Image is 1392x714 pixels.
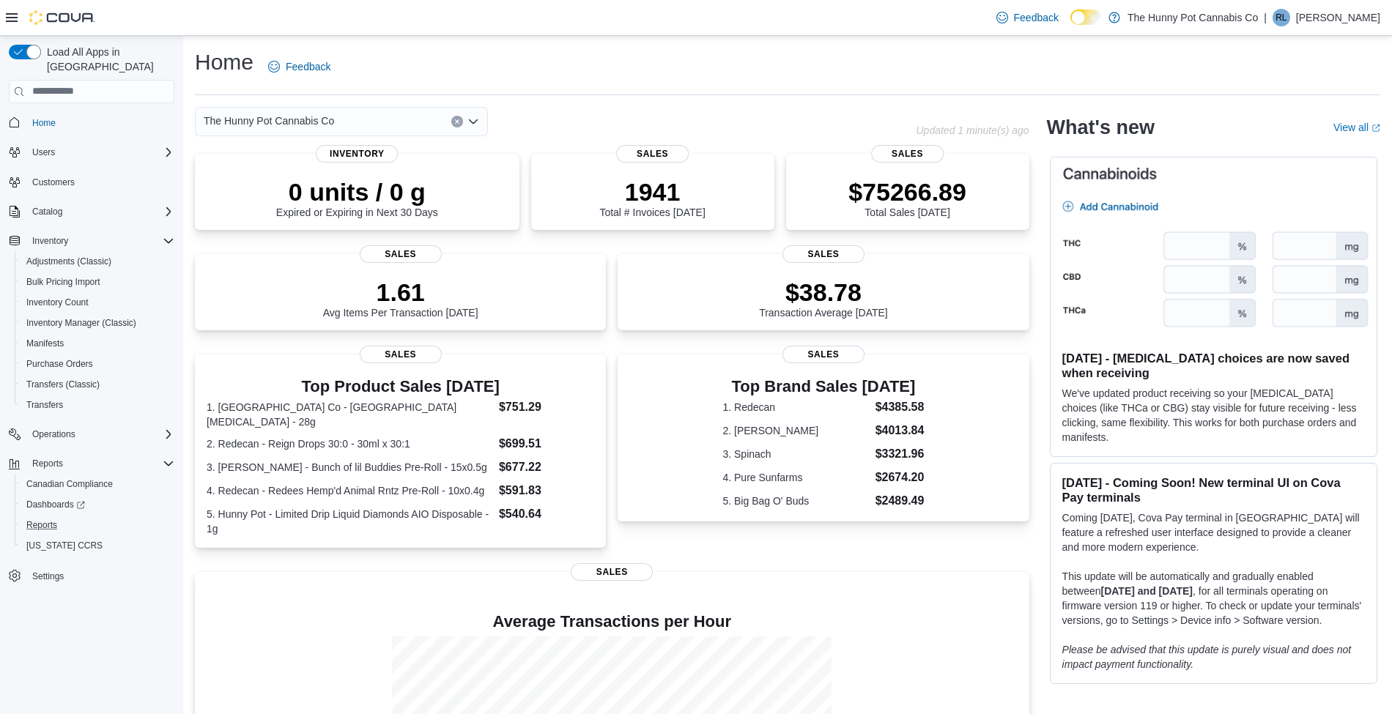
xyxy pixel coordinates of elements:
[571,563,653,581] span: Sales
[26,144,61,161] button: Users
[451,116,463,127] button: Clear input
[875,445,925,463] dd: $3321.96
[722,400,869,414] dt: 1. Redecan
[15,535,180,556] button: [US_STATE] CCRS
[3,453,180,474] button: Reports
[32,176,75,188] span: Customers
[1047,116,1155,139] h2: What's new
[15,292,180,313] button: Inventory Count
[1128,9,1258,26] p: The Hunny Pot Cannabis Co
[1062,386,1365,445] p: We've updated product receiving so your [MEDICAL_DATA] choices (like THCa or CBG) stay visible fo...
[32,206,62,217] span: Catalog
[782,245,865,263] span: Sales
[21,537,174,554] span: Washington CCRS
[32,428,75,440] span: Operations
[204,112,334,130] span: The Hunny Pot Cannabis Co
[26,232,174,250] span: Inventory
[21,537,108,554] a: [US_STATE] CCRS
[32,146,55,158] span: Users
[26,568,70,585] a: Settings
[26,317,136,329] span: Inventory Manager (Classic)
[26,173,174,191] span: Customers
[21,516,63,534] a: Reports
[21,475,174,493] span: Canadian Compliance
[26,358,93,370] span: Purchase Orders
[1371,124,1380,133] svg: External link
[207,378,594,395] h3: Top Product Sales [DATE]
[1062,475,1365,505] h3: [DATE] - Coming Soon! New terminal UI on Cova Pay terminals
[207,460,493,475] dt: 3. [PERSON_NAME] - Bunch of lil Buddies Pre-Roll - 15x0.5g
[316,145,398,163] span: Inventory
[32,235,68,247] span: Inventory
[21,273,174,291] span: Bulk Pricing Import
[1333,122,1380,133] a: View allExternal link
[722,423,869,438] dt: 2. [PERSON_NAME]
[32,117,56,129] span: Home
[26,425,174,443] span: Operations
[195,48,253,77] h1: Home
[916,124,1029,136] p: Updated 1 minute(s) ago
[15,494,180,515] a: Dashboards
[1070,10,1101,25] input: Dark Mode
[29,10,95,25] img: Cova
[1014,10,1059,25] span: Feedback
[26,399,63,411] span: Transfers
[15,474,180,494] button: Canadian Compliance
[21,475,119,493] a: Canadian Compliance
[991,3,1065,32] a: Feedback
[722,378,924,395] h3: Top Brand Sales [DATE]
[26,297,89,308] span: Inventory Count
[26,499,85,510] span: Dashboards
[1062,569,1365,628] p: This update will be automatically and gradually enabled between , for all terminals operating on ...
[871,145,944,163] span: Sales
[286,59,330,74] span: Feedback
[848,177,966,207] p: $75266.89
[207,400,493,429] dt: 1. [GEOGRAPHIC_DATA] Co - [GEOGRAPHIC_DATA][MEDICAL_DATA] - 28g
[782,346,865,363] span: Sales
[21,496,174,513] span: Dashboards
[21,376,174,393] span: Transfers (Classic)
[1062,351,1365,380] h3: [DATE] - [MEDICAL_DATA] choices are now saved when receiving
[26,519,57,531] span: Reports
[467,116,479,127] button: Open list of options
[26,174,81,191] a: Customers
[1062,510,1365,554] p: Coming [DATE], Cova Pay terminal in [GEOGRAPHIC_DATA] will feature a refreshed user interface des...
[207,436,493,451] dt: 2. Redecan - Reign Drops 30:0 - 30ml x 30:1
[1070,25,1071,26] span: Dark Mode
[26,566,174,584] span: Settings
[276,177,438,218] div: Expired or Expiring in Next 30 Days
[26,455,174,472] span: Reports
[26,203,68,220] button: Catalog
[207,613,1018,631] h4: Average Transactions per Hour
[21,253,117,270] a: Adjustments (Classic)
[360,245,442,263] span: Sales
[21,355,99,373] a: Purchase Orders
[26,425,81,443] button: Operations
[21,314,174,332] span: Inventory Manager (Classic)
[722,494,869,508] dt: 5. Big Bag O' Buds
[21,335,70,352] a: Manifests
[9,106,174,625] nav: Complex example
[21,516,174,534] span: Reports
[21,355,174,373] span: Purchase Orders
[875,492,925,510] dd: $2489.49
[3,201,180,222] button: Catalog
[599,177,705,207] p: 1941
[15,395,180,415] button: Transfers
[499,482,594,499] dd: $591.83
[15,354,180,374] button: Purchase Orders
[875,422,925,439] dd: $4013.84
[616,145,689,163] span: Sales
[262,52,336,81] a: Feedback
[1264,9,1267,26] p: |
[21,376,105,393] a: Transfers (Classic)
[26,540,103,551] span: [US_STATE] CCRS
[848,177,966,218] div: Total Sales [DATE]
[21,335,174,352] span: Manifests
[15,333,180,354] button: Manifests
[1276,9,1287,26] span: RL
[21,396,69,414] a: Transfers
[722,447,869,461] dt: 3. Spinach
[875,398,925,416] dd: $4385.58
[499,458,594,476] dd: $677.22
